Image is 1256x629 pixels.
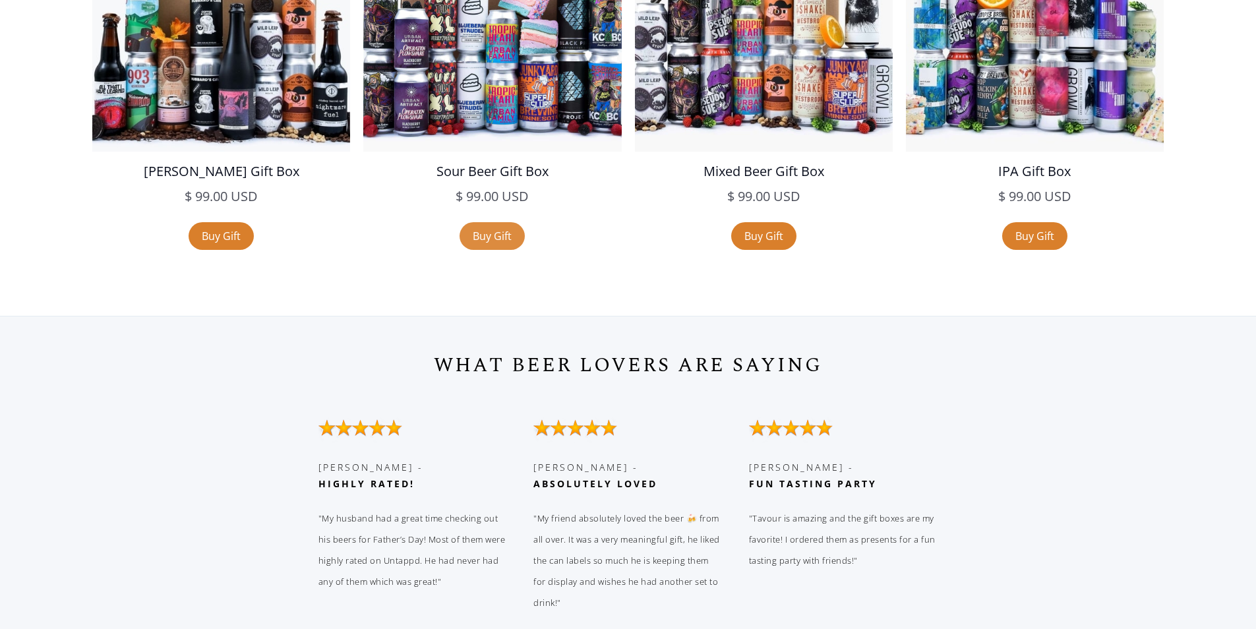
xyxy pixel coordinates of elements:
[363,187,621,206] h5: $ 99.00 USD
[906,162,1164,181] h5: IPA Gift Box
[906,187,1164,206] h5: $ 99.00 USD
[533,477,657,490] strong: absolutely loved
[318,349,938,381] h1: WHAT BEER LOVERS ARE SAYING
[635,187,893,206] h5: $ 99.00 USD
[533,508,723,613] p: "My friend absolutely loved the beer 🍻 from all over. It was a very meaningful gift, he liked the...
[731,222,796,250] a: Buy Gift
[1002,222,1067,250] a: Buy Gift
[749,477,877,490] strong: fun tasting party
[189,222,254,250] a: Buy Gift
[533,459,732,492] h3: [PERSON_NAME] -
[363,162,621,181] h5: Sour Beer Gift Box
[635,162,893,181] h5: Mixed Beer Gift Box
[318,459,517,492] h3: [PERSON_NAME] - ‍
[92,187,350,206] h5: $ 99.00 USD
[92,162,350,181] h5: [PERSON_NAME] Gift Box
[749,459,947,492] h3: [PERSON_NAME] -
[318,508,508,592] p: "My husband had a great time checking out his beers for Father’s Day! Most of them were highly ra...
[749,508,938,571] p: "Tavour is amazing and the gift boxes are my favorite! I ordered them as presents for a fun tasti...
[460,222,525,250] a: Buy Gift
[318,477,415,490] strong: Highly rated!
